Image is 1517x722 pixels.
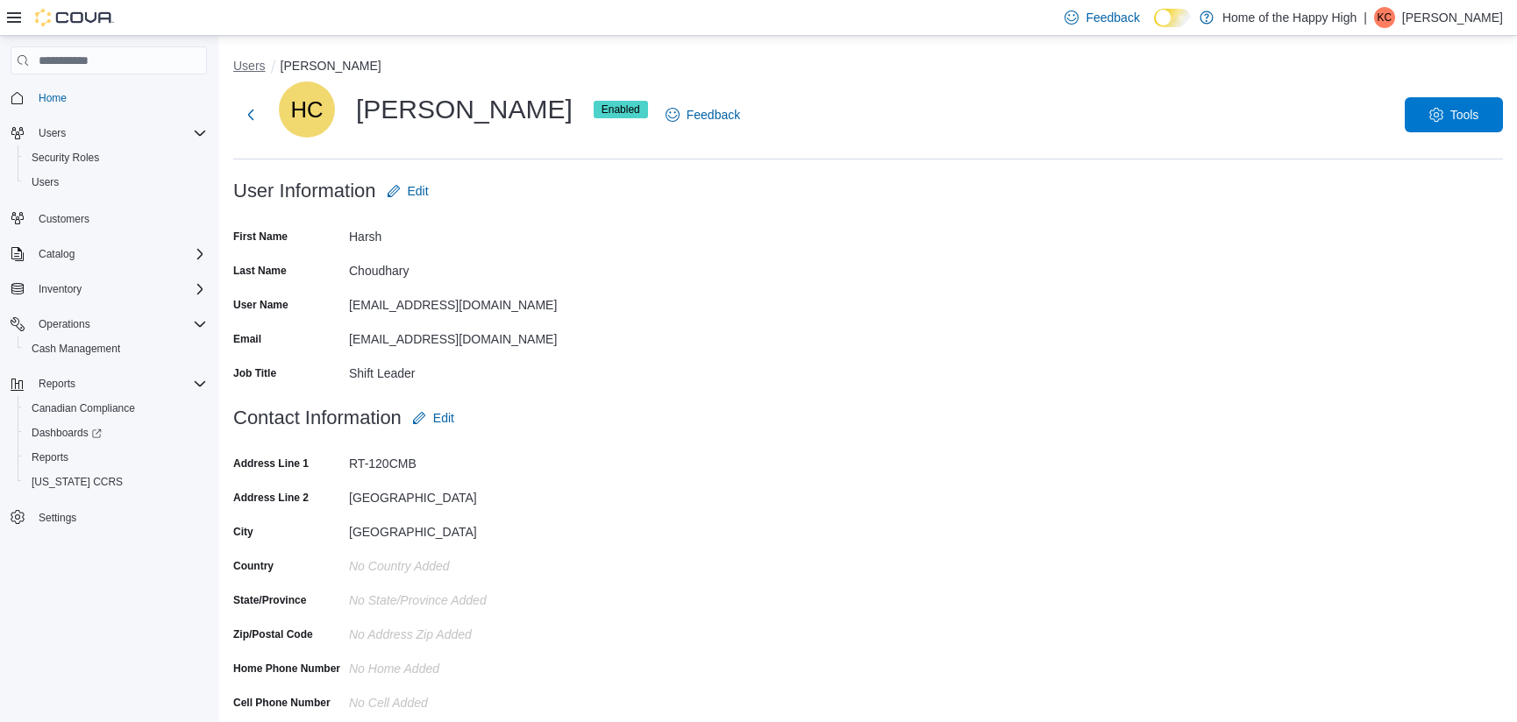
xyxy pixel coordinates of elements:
span: Reports [32,373,207,394]
span: Edit [408,182,429,200]
button: Edit [405,400,461,435]
div: No Country Added [349,552,584,573]
button: Canadian Compliance [18,396,214,421]
a: Home [32,88,74,109]
button: Settings [4,505,214,530]
span: Catalog [32,244,207,265]
a: Reports [25,447,75,468]
span: Washington CCRS [25,471,207,492]
button: Operations [32,314,97,335]
span: Security Roles [32,151,99,165]
label: State/Province [233,593,306,607]
a: Dashboards [18,421,214,445]
div: Harsh Choudhary [279,81,335,138]
span: Customers [39,212,89,226]
label: Address Line 1 [233,457,309,471]
span: Cash Management [25,338,207,359]
nav: Complex example [11,78,207,576]
span: KC [1378,7,1392,28]
button: Tools [1405,97,1503,132]
p: | [1364,7,1367,28]
button: Operations [4,312,214,336]
span: [US_STATE] CCRS [32,475,123,489]
button: Customers [4,205,214,230]
button: Reports [18,445,214,470]
div: RT-120CMB [349,449,584,471]
div: [EMAIL_ADDRESS][DOMAIN_NAME] [349,325,584,346]
span: Tools [1450,106,1479,124]
a: Users [25,172,66,193]
span: HC [291,81,324,138]
button: Edit [380,173,436,209]
span: Cash Management [32,342,120,356]
span: Users [39,126,66,140]
button: Inventory [32,279,89,300]
h3: User Information [233,180,376,202]
div: Choudhary [349,257,584,278]
span: Home [39,91,67,105]
p: [PERSON_NAME] [1402,7,1503,28]
span: Feedback [687,106,740,124]
button: Catalog [4,242,214,266]
button: Users [233,59,266,73]
label: Zip/Postal Code [233,627,313,641]
label: Home Phone Number [233,662,340,676]
div: No State/Province Added [349,586,584,607]
button: Cash Management [18,336,214,361]
button: [US_STATE] CCRS [18,470,214,494]
span: Reports [39,377,75,391]
nav: An example of EuiBreadcrumbs [233,57,1503,78]
button: Home [4,85,214,110]
span: Dark Mode [1154,27,1155,28]
a: Customers [32,209,96,230]
a: Settings [32,507,83,528]
button: Security Roles [18,145,214,170]
span: Reports [32,450,68,464]
div: King Chan [1374,7,1395,28]
button: Reports [32,373,82,394]
label: Last Name [233,264,287,278]
div: [EMAIL_ADDRESS][DOMAIN_NAME] [349,291,584,312]
span: Enabled [594,101,648,118]
button: Users [32,123,73,144]
label: Address Line 2 [233,491,309,505]
span: Operations [32,314,207,335]
span: Inventory [39,282,82,296]
span: Settings [32,506,207,528]
button: Users [18,170,214,195]
span: Users [32,123,207,144]
a: Security Roles [25,147,106,168]
span: Catalog [39,247,75,261]
span: Security Roles [25,147,207,168]
div: No Home added [349,655,584,676]
span: Reports [25,447,207,468]
span: Feedback [1086,9,1139,26]
div: [GEOGRAPHIC_DATA] [349,518,584,539]
span: Operations [39,317,90,331]
button: Next [233,97,268,132]
span: Users [32,175,59,189]
span: Edit [433,409,454,427]
span: Enabled [602,102,640,117]
span: Settings [39,511,76,525]
div: Shift Leader [349,359,584,380]
button: Users [4,121,214,145]
a: Dashboards [25,422,109,443]
div: No Address Zip added [349,620,584,641]
label: City [233,525,253,539]
input: Dark Mode [1154,9,1191,27]
span: Dashboards [25,422,207,443]
span: Dashboards [32,426,102,440]
p: Home of the Happy High [1222,7,1357,28]
h3: Contact Information [233,407,402,428]
button: [PERSON_NAME] [281,59,381,73]
label: First Name [233,230,288,244]
label: User Name [233,298,288,312]
a: Cash Management [25,338,127,359]
span: Canadian Compliance [25,398,207,419]
span: Users [25,172,207,193]
div: [GEOGRAPHIC_DATA] [349,484,584,505]
div: Harsh [349,223,584,244]
button: Reports [4,372,214,396]
a: [US_STATE] CCRS [25,471,130,492]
